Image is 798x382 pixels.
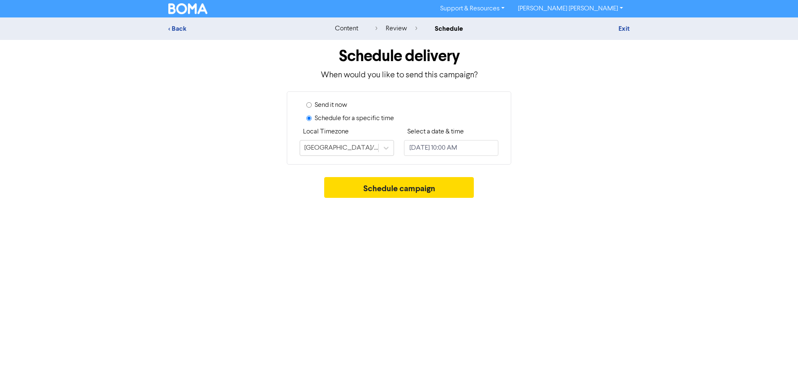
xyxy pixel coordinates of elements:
iframe: Chat Widget [756,342,798,382]
div: schedule [435,24,463,34]
a: [PERSON_NAME] [PERSON_NAME] [511,2,630,15]
label: Local Timezone [303,127,349,137]
div: review [375,24,417,34]
input: Click to select a date [404,140,498,156]
a: Exit [618,25,630,33]
label: Schedule for a specific time [315,113,394,123]
p: When would you like to send this campaign? [168,69,630,81]
label: Select a date & time [407,127,464,137]
h1: Schedule delivery [168,47,630,66]
div: content [335,24,358,34]
a: Support & Resources [433,2,511,15]
img: BOMA Logo [168,3,207,14]
div: < Back [168,24,314,34]
label: Send it now [315,100,347,110]
div: [GEOGRAPHIC_DATA]/[GEOGRAPHIC_DATA] [304,143,379,153]
button: Schedule campaign [324,177,474,198]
